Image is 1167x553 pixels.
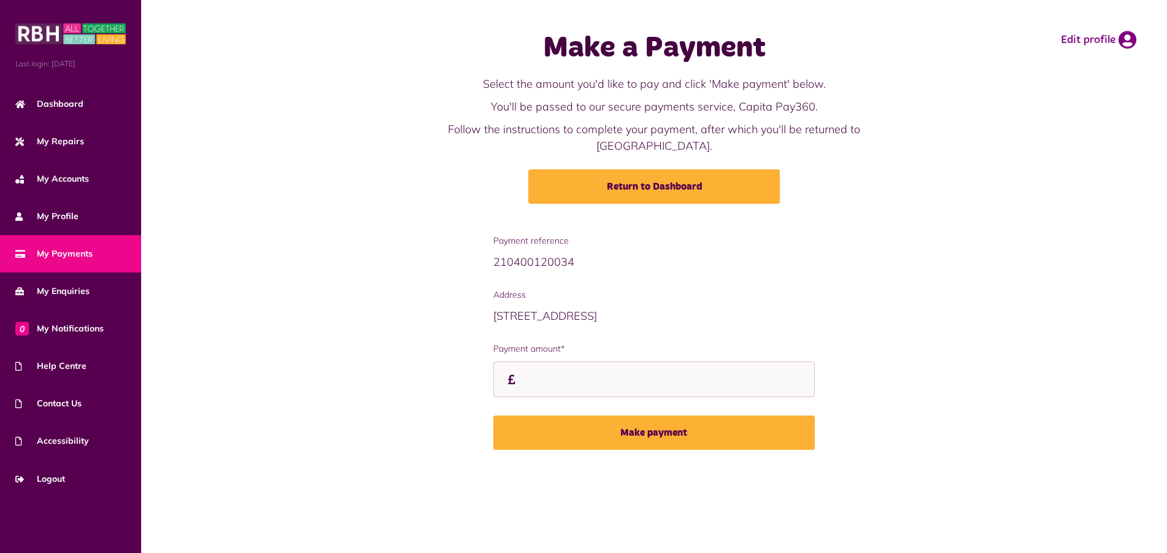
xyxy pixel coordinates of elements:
[15,285,90,298] span: My Enquiries
[15,172,89,185] span: My Accounts
[15,360,87,373] span: Help Centre
[493,255,574,269] span: 210400120034
[1061,31,1136,49] a: Edit profile
[410,75,898,92] p: Select the amount you'd like to pay and click 'Make payment' below.
[15,21,126,46] img: MyRBH
[15,435,89,447] span: Accessibility
[15,397,82,410] span: Contact Us
[15,210,79,223] span: My Profile
[528,169,780,204] a: Return to Dashboard
[410,31,898,66] h1: Make a Payment
[493,234,815,247] span: Payment reference
[493,416,815,450] button: Make payment
[15,322,29,335] span: 0
[15,58,126,69] span: Last login: [DATE]
[493,309,597,323] span: [STREET_ADDRESS]
[15,322,104,335] span: My Notifications
[493,342,815,355] label: Payment amount*
[15,98,83,110] span: Dashboard
[15,135,84,148] span: My Repairs
[493,288,815,301] span: Address
[410,121,898,154] p: Follow the instructions to complete your payment, after which you'll be returned to [GEOGRAPHIC_D...
[410,98,898,115] p: You'll be passed to our secure payments service, Capita Pay360.
[15,247,93,260] span: My Payments
[15,473,65,485] span: Logout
